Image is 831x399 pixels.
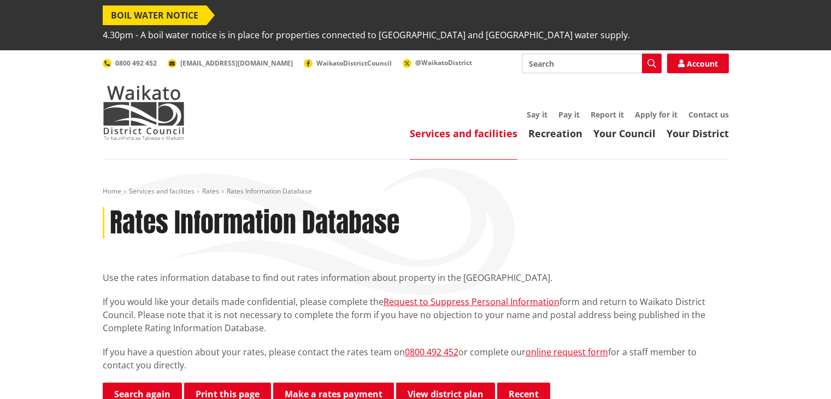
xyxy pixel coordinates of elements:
[526,346,608,358] a: online request form
[103,58,157,68] a: 0800 492 452
[667,127,729,140] a: Your District
[316,58,392,68] span: WaikatoDistrictCouncil
[103,186,121,196] a: Home
[527,109,547,120] a: Say it
[103,345,729,372] p: If you have a question about your rates, please contact the rates team on or complete our for a s...
[403,58,472,67] a: @WaikatoDistrict
[103,187,729,196] nav: breadcrumb
[180,58,293,68] span: [EMAIL_ADDRESS][DOMAIN_NAME]
[591,109,624,120] a: Report it
[593,127,656,140] a: Your Council
[103,85,185,140] img: Waikato District Council - Te Kaunihera aa Takiwaa o Waikato
[415,58,472,67] span: @WaikatoDistrict
[405,346,458,358] a: 0800 492 452
[558,109,580,120] a: Pay it
[528,127,582,140] a: Recreation
[103,295,729,335] p: If you would like your details made confidential, please complete the form and return to Waikato ...
[103,271,729,284] p: Use the rates information database to find out rates information about property in the [GEOGRAPHI...
[115,58,157,68] span: 0800 492 452
[667,54,729,73] a: Account
[522,54,662,73] input: Search input
[635,109,677,120] a: Apply for it
[202,186,219,196] a: Rates
[129,186,195,196] a: Services and facilities
[384,296,559,308] a: Request to Suppress Personal Information
[304,58,392,68] a: WaikatoDistrictCouncil
[410,127,517,140] a: Services and facilities
[103,5,207,25] span: BOIL WATER NOTICE
[110,207,399,239] h1: Rates Information Database
[688,109,729,120] a: Contact us
[227,186,312,196] span: Rates Information Database
[168,58,293,68] a: [EMAIL_ADDRESS][DOMAIN_NAME]
[103,25,630,45] span: 4.30pm - A boil water notice is in place for properties connected to [GEOGRAPHIC_DATA] and [GEOGR...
